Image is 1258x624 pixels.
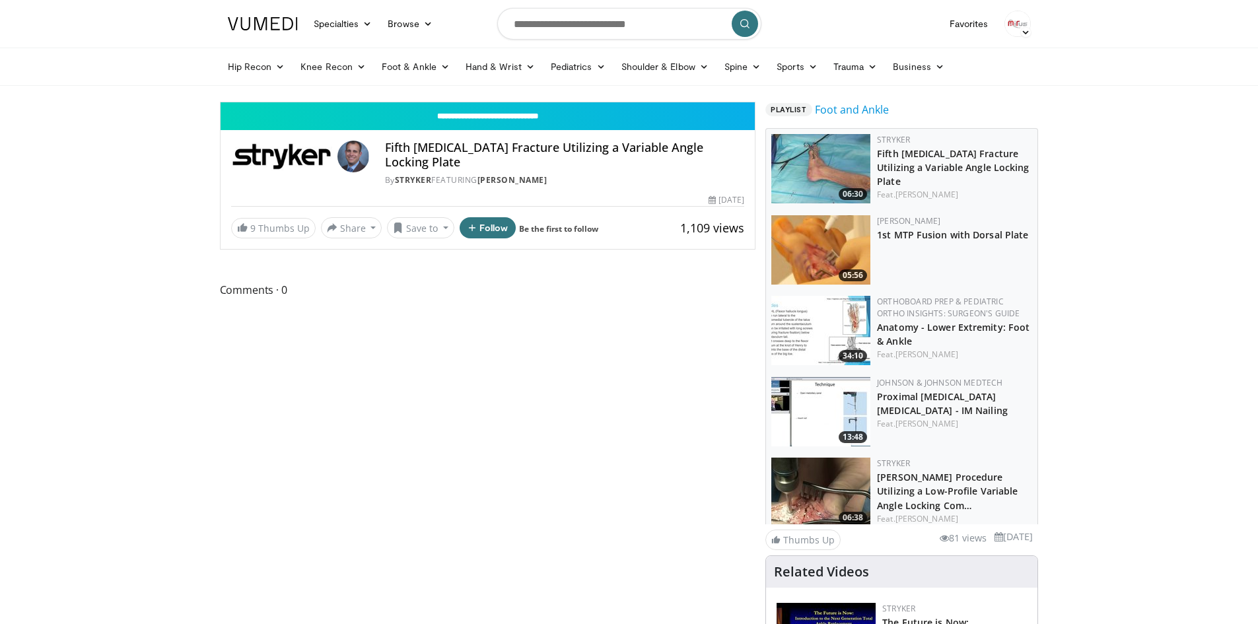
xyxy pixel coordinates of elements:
[877,321,1030,347] a: Anatomy - Lower Extremity: Foot & Ankle
[385,174,744,186] div: By FEATURING
[231,218,316,238] a: 9 Thumbs Up
[877,513,1032,525] div: Feat.
[895,349,958,360] a: [PERSON_NAME]
[877,296,1020,319] a: OrthoBoard Prep & Pediatric Ortho Insights: Surgeon's Guide
[228,17,298,30] img: VuMedi Logo
[460,217,516,238] button: Follow
[380,11,440,37] a: Browse
[765,103,812,116] span: Playlist
[387,217,454,238] button: Save to
[395,174,432,186] a: Stryker
[519,223,598,234] a: Be the first to follow
[877,147,1029,188] a: Fifth [MEDICAL_DATA] Fracture Utilizing a Variable Angle Locking Plate
[877,349,1032,361] div: Feat.
[374,53,458,80] a: Foot & Ankle
[771,215,870,285] a: 05:56
[942,11,996,37] a: Favorites
[771,458,870,527] a: 06:38
[940,531,987,545] li: 81 views
[895,189,958,200] a: [PERSON_NAME]
[765,530,841,550] a: Thumbs Up
[839,269,867,281] span: 05:56
[769,53,825,80] a: Sports
[885,53,952,80] a: Business
[839,431,867,443] span: 13:48
[250,222,256,234] span: 9
[771,215,870,285] img: 8237570a-9f2f-4d8a-b2df-4e6e9e9c7de6.150x105_q85_crop-smart_upscale.jpg
[877,377,1002,388] a: Johnson & Johnson MedTech
[771,296,870,365] a: 34:10
[306,11,380,37] a: Specialties
[680,220,744,236] span: 1,109 views
[825,53,886,80] a: Trauma
[477,174,547,186] a: [PERSON_NAME]
[771,377,870,446] img: 4fd23ffd-1237-4450-931d-bf0173e65eff.150x105_q85_crop-smart_upscale.jpg
[877,189,1032,201] div: Feat.
[543,53,613,80] a: Pediatrics
[895,418,958,429] a: [PERSON_NAME]
[771,134,870,203] a: 06:30
[293,53,374,80] a: Knee Recon
[497,8,761,40] input: Search topics, interventions
[220,281,756,298] span: Comments 0
[458,53,543,80] a: Hand & Wrist
[1004,11,1031,37] img: Avatar
[231,141,332,172] img: Stryker
[877,471,1018,511] a: [PERSON_NAME] Procedure Utilizing a Low-Profile Variable Angle Locking Com…
[882,603,915,614] a: Stryker
[877,390,1008,417] a: Proximal [MEDICAL_DATA] [MEDICAL_DATA] - IM Nailing
[709,194,744,206] div: [DATE]
[815,102,889,118] a: Foot and Ankle
[877,134,910,145] a: Stryker
[839,512,867,524] span: 06:38
[774,564,869,580] h4: Related Videos
[613,53,716,80] a: Shoulder & Elbow
[771,458,870,527] img: e6a9006f-8673-4784-8dbb-f016d863a102.150x105_q85_crop-smart_upscale.jpg
[839,188,867,200] span: 06:30
[716,53,769,80] a: Spine
[877,458,910,469] a: Stryker
[771,296,870,365] img: 7b5f404b-1364-47c9-a606-5d894885031b.150x105_q85_crop-smart_upscale.jpg
[995,530,1033,544] li: [DATE]
[895,513,958,524] a: [PERSON_NAME]
[877,228,1028,241] a: 1st MTP Fusion with Dorsal Plate
[877,418,1032,430] div: Feat.
[220,53,293,80] a: Hip Recon
[771,134,870,203] img: 58b504b7-b4a4-41d8-898e-8f59ca60d584.150x105_q85_crop-smart_upscale.jpg
[771,377,870,446] a: 13:48
[337,141,369,172] img: Avatar
[839,350,867,362] span: 34:10
[321,217,382,238] button: Share
[877,215,940,226] a: [PERSON_NAME]
[385,141,744,169] h4: Fifth [MEDICAL_DATA] Fracture Utilizing a Variable Angle Locking Plate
